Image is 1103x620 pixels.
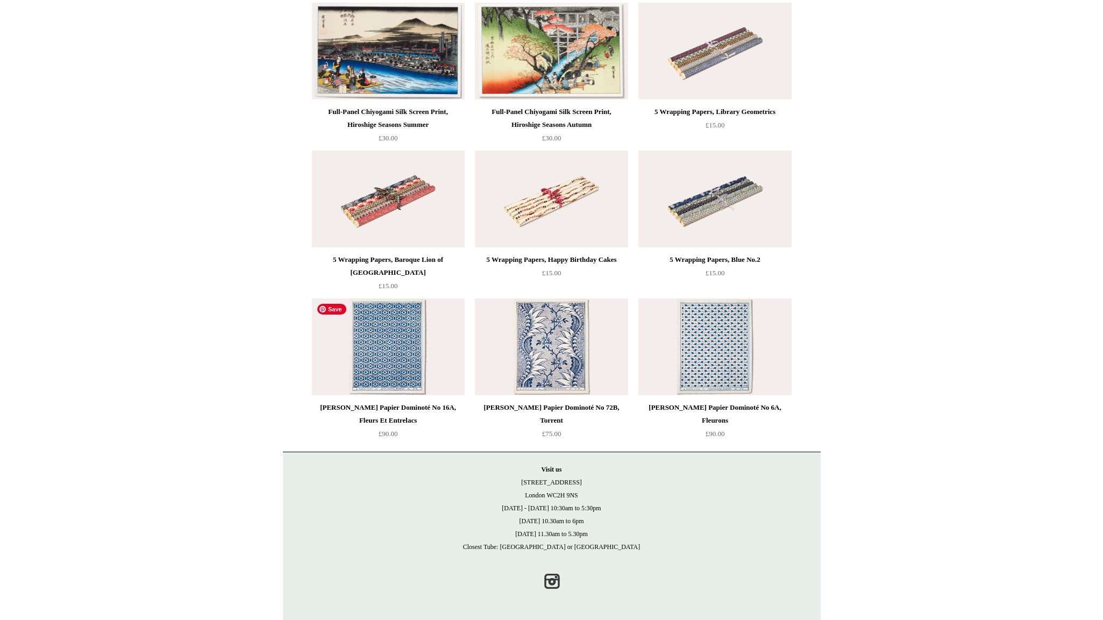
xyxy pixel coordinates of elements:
a: Antoinette Poisson Papier Dominoté No 72B, Torrent Antoinette Poisson Papier Dominoté No 72B, Tor... [475,298,628,395]
a: Full-Panel Chiyogami Silk Screen Print, Hiroshige Seasons Autumn Full-Panel Chiyogami Silk Screen... [475,3,628,99]
a: [PERSON_NAME] Papier Dominoté No 72B, Torrent £75.00 [475,401,628,445]
a: Full-Panel Chiyogami Silk Screen Print, Hiroshige Seasons Summer £30.00 [312,105,465,149]
a: 5 Wrapping Papers, Happy Birthday Cakes £15.00 [475,253,628,297]
span: £90.00 [379,430,398,438]
div: [PERSON_NAME] Papier Dominoté No 72B, Torrent [478,401,625,427]
span: £30.00 [379,134,398,142]
a: Instagram [540,569,564,593]
a: 5 Wrapping Papers, Library Geometrics 5 Wrapping Papers, Library Geometrics [638,3,791,99]
a: Antoinette Poisson Papier Dominoté No 6A, Fleurons Antoinette Poisson Papier Dominoté No 6A, Fleu... [638,298,791,395]
div: [PERSON_NAME] Papier Dominoté No 16A, Fleurs Et Entrelacs [315,401,462,427]
span: £15.00 [706,269,725,277]
a: Full-Panel Chiyogami Silk Screen Print, Hiroshige Seasons Summer Full-Panel Chiyogami Silk Screen... [312,3,465,99]
img: 5 Wrapping Papers, Baroque Lion of Venice [312,151,465,247]
div: [PERSON_NAME] Papier Dominoté No 6A, Fleurons [641,401,788,427]
span: £90.00 [706,430,725,438]
a: [PERSON_NAME] Papier Dominoté No 16A, Fleurs Et Entrelacs £90.00 [312,401,465,445]
a: Antoinette Poisson Papier Dominoté No 16A, Fleurs Et Entrelacs Antoinette Poisson Papier Dominoté... [312,298,465,395]
img: 5 Wrapping Papers, Happy Birthday Cakes [475,151,628,247]
a: 5 Wrapping Papers, Baroque Lion of [GEOGRAPHIC_DATA] £15.00 [312,253,465,297]
a: Full-Panel Chiyogami Silk Screen Print, Hiroshige Seasons Autumn £30.00 [475,105,628,149]
div: 5 Wrapping Papers, Blue No.2 [641,253,788,266]
div: 5 Wrapping Papers, Happy Birthday Cakes [478,253,625,266]
span: £15.00 [379,282,398,290]
p: [STREET_ADDRESS] London WC2H 9NS [DATE] - [DATE] 10:30am to 5:30pm [DATE] 10.30am to 6pm [DATE] 1... [294,463,810,553]
div: Full-Panel Chiyogami Silk Screen Print, Hiroshige Seasons Autumn [478,105,625,131]
div: Full-Panel Chiyogami Silk Screen Print, Hiroshige Seasons Summer [315,105,462,131]
span: £15.00 [542,269,561,277]
span: Save [317,304,346,315]
div: 5 Wrapping Papers, Baroque Lion of [GEOGRAPHIC_DATA] [315,253,462,279]
a: 5 Wrapping Papers, Baroque Lion of Venice 5 Wrapping Papers, Baroque Lion of Venice [312,151,465,247]
a: 5 Wrapping Papers, Blue No.2 5 Wrapping Papers, Blue No.2 [638,151,791,247]
a: 5 Wrapping Papers, Happy Birthday Cakes 5 Wrapping Papers, Happy Birthday Cakes [475,151,628,247]
img: Full-Panel Chiyogami Silk Screen Print, Hiroshige Seasons Autumn [475,3,628,99]
span: £15.00 [706,121,725,129]
a: 5 Wrapping Papers, Library Geometrics £15.00 [638,105,791,149]
div: 5 Wrapping Papers, Library Geometrics [641,105,788,118]
strong: Visit us [542,466,562,473]
img: 5 Wrapping Papers, Library Geometrics [638,3,791,99]
span: £30.00 [542,134,561,142]
span: £75.00 [542,430,561,438]
img: Antoinette Poisson Papier Dominoté No 72B, Torrent [475,298,628,395]
img: 5 Wrapping Papers, Blue No.2 [638,151,791,247]
a: 5 Wrapping Papers, Blue No.2 £15.00 [638,253,791,297]
img: Antoinette Poisson Papier Dominoté No 6A, Fleurons [638,298,791,395]
img: Antoinette Poisson Papier Dominoté No 16A, Fleurs Et Entrelacs [312,298,465,395]
a: [PERSON_NAME] Papier Dominoté No 6A, Fleurons £90.00 [638,401,791,445]
img: Full-Panel Chiyogami Silk Screen Print, Hiroshige Seasons Summer [312,3,465,99]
